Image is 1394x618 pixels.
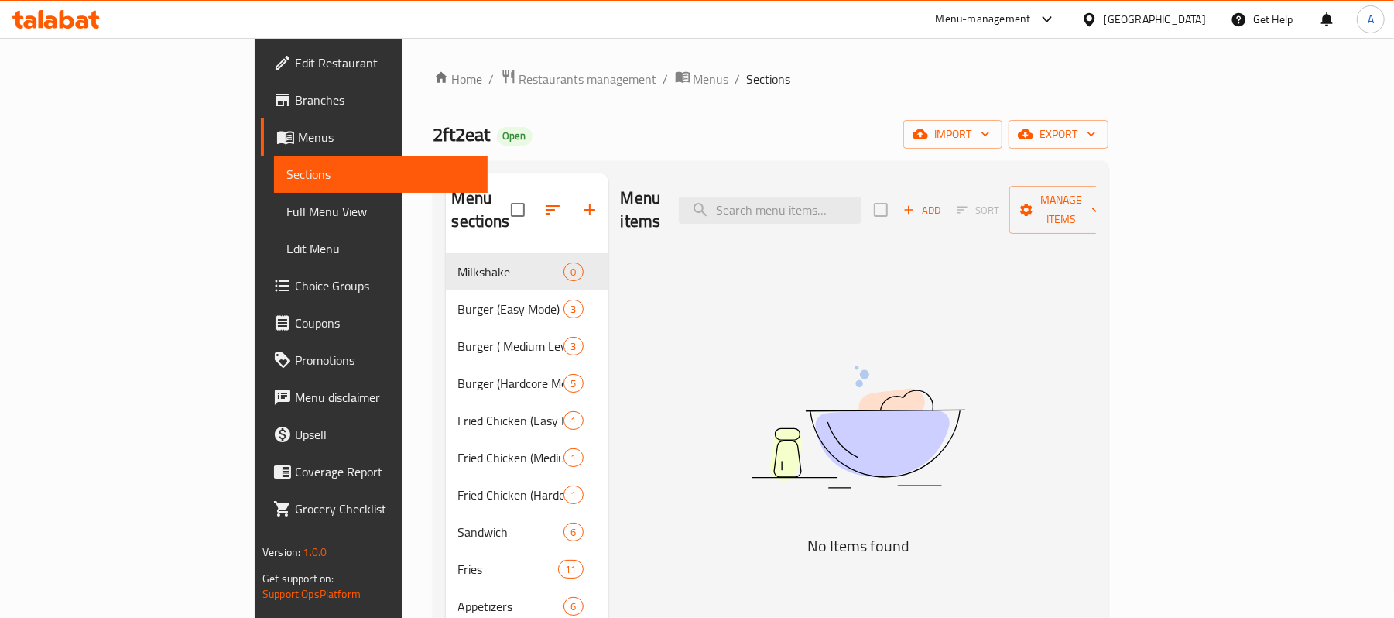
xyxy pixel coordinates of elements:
span: export [1021,125,1096,144]
span: Edit Restaurant [295,53,475,72]
span: Add [901,201,943,219]
div: Burger (Hardcore Mode)5 [446,365,608,402]
a: Full Menu View [274,193,488,230]
span: Sandwich [458,523,564,541]
a: Upsell [261,416,488,453]
span: Coupons [295,314,475,332]
span: Burger ( Medium Level) [458,337,564,355]
h2: Menu items [621,187,661,233]
a: Support.OpsPlatform [262,584,361,604]
div: items [563,337,583,355]
div: Milkshake0 [446,253,608,290]
div: items [563,300,583,318]
span: Sections [747,70,791,88]
span: 2ft2eat [433,117,491,152]
span: Full Menu View [286,202,475,221]
a: Choice Groups [261,267,488,304]
div: Burger (Easy Mode)3 [446,290,608,328]
div: Fried Chicken (Hardcore Mode)1 [446,476,608,513]
a: Sections [274,156,488,193]
li: / [663,70,669,88]
div: Fried Chicken (Medium Level)1 [446,439,608,476]
a: Coupons [261,304,488,342]
span: Fried Chicken (Easy Mode) [458,411,564,430]
span: 1 [564,414,582,428]
a: Promotions [261,342,488,379]
nav: breadcrumb [433,69,1108,89]
span: Get support on: [262,568,334,589]
button: Add [897,198,947,222]
span: Appetizers [458,597,564,616]
a: Coverage Report [261,453,488,490]
div: items [563,263,583,281]
span: Menus [298,128,475,146]
div: Open [497,127,533,146]
div: [GEOGRAPHIC_DATA] [1104,11,1206,28]
span: Select section first [947,198,1009,222]
span: Manage items [1022,191,1101,229]
a: Menus [675,69,729,89]
div: Fries11 [446,551,608,588]
span: Milkshake [458,263,564,281]
button: Add section [571,191,608,228]
span: 5 [564,376,582,391]
div: items [563,523,583,541]
span: Edit Menu [286,239,475,258]
span: Open [497,129,533,142]
span: Burger (Hardcore Mode) [458,374,564,393]
span: Version: [262,542,300,562]
span: Fries [458,560,559,579]
span: Upsell [295,425,475,444]
h5: No Items found [665,534,1052,558]
span: Sections [286,165,475,184]
span: Promotions [295,351,475,369]
a: Branches [261,81,488,118]
li: / [735,70,741,88]
span: 3 [564,339,582,354]
span: Sort sections [534,191,571,228]
a: Edit Restaurant [261,44,488,81]
div: items [563,448,583,467]
a: Edit Menu [274,230,488,267]
div: items [563,597,583,616]
span: A [1368,11,1374,28]
span: 6 [564,525,582,540]
img: dish.svg [665,324,1052,530]
button: import [903,120,1002,149]
div: Fried Chicken (Easy Mode)1 [446,402,608,439]
input: search [679,197,861,224]
span: Menu disclaimer [295,388,475,407]
span: 11 [559,562,582,577]
span: 0 [564,265,582,280]
span: Fried Chicken (Medium Level) [458,448,564,467]
span: Coverage Report [295,462,475,481]
span: 1.0.0 [303,542,327,562]
span: Menus [694,70,729,88]
a: Restaurants management [501,69,657,89]
div: items [563,411,583,430]
span: Restaurants management [519,70,657,88]
span: 1 [564,451,582,465]
span: Select all sections [502,194,534,226]
a: Grocery Checklist [261,490,488,527]
span: Add item [897,198,947,222]
span: Fried Chicken (Hardcore Mode) [458,486,564,504]
div: Burger ( Medium Level)3 [446,328,608,365]
li: / [489,70,495,88]
div: Sandwich6 [446,513,608,551]
a: Menu disclaimer [261,379,488,416]
div: Menu-management [936,10,1031,29]
button: export [1009,120,1108,149]
div: items [563,374,583,393]
div: items [563,486,583,504]
a: Menus [261,118,488,156]
div: items [558,560,583,579]
span: Choice Groups [295,276,475,295]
